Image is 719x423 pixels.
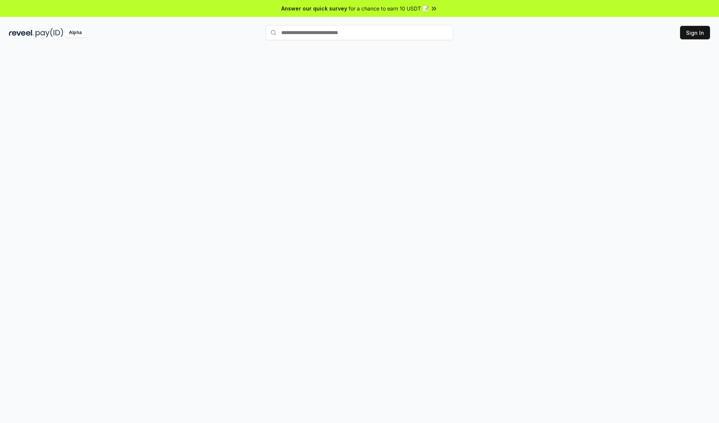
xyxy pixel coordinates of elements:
button: Sign In [680,26,710,39]
span: for a chance to earn 10 USDT 📝 [349,4,429,12]
span: Answer our quick survey [281,4,347,12]
div: Alpha [65,28,86,37]
img: reveel_dark [9,28,34,37]
img: pay_id [36,28,63,37]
